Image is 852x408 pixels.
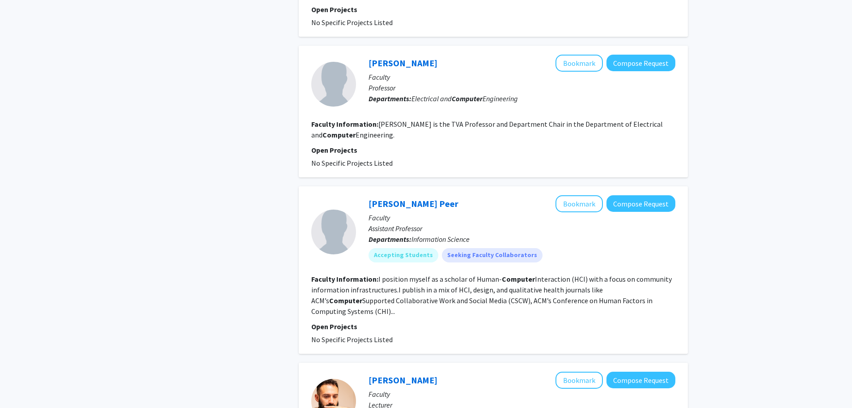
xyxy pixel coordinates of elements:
[606,55,675,71] button: Compose Request to Aaron Cramer
[311,4,675,15] p: Open Projects
[311,159,393,167] span: No Specific Projects Listed
[369,82,675,93] p: Professor
[311,120,663,139] fg-read-more: [PERSON_NAME] is the TVA Professor and Department Chair in the Department of Electrical and Engin...
[411,94,518,103] span: Electrical and Engineering
[555,372,603,389] button: Add Pooya Mohaghegh to Bookmarks
[369,223,675,234] p: Assistant Professor
[369,235,411,244] b: Departments:
[369,72,675,82] p: Faculty
[606,195,675,212] button: Compose Request to Firaz Peer
[7,368,38,401] iframe: Chat
[369,198,458,209] a: [PERSON_NAME] Peer
[311,145,675,155] p: Open Projects
[369,94,411,103] b: Departments:
[311,335,393,344] span: No Specific Projects Listed
[555,195,603,212] button: Add Firaz Peer to Bookmarks
[555,55,603,72] button: Add Aaron Cramer to Bookmarks
[311,321,675,332] p: Open Projects
[369,389,675,399] p: Faculty
[311,275,378,283] b: Faculty Information:
[369,57,437,69] a: [PERSON_NAME]
[369,212,675,223] p: Faculty
[311,18,393,27] span: No Specific Projects Listed
[369,374,437,386] a: [PERSON_NAME]
[411,235,470,244] span: Information Science
[311,120,378,129] b: Faculty Information:
[606,372,675,388] button: Compose Request to Pooya Mohaghegh
[311,275,672,316] fg-read-more: I position myself as a scholar of Human- Interaction (HCI) with a focus on community information ...
[329,296,362,305] b: Computer
[452,94,483,103] b: Computer
[369,248,438,262] mat-chip: Accepting Students
[442,248,543,262] mat-chip: Seeking Faculty Collaborators
[322,130,356,139] b: Computer
[502,275,535,283] b: Computer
